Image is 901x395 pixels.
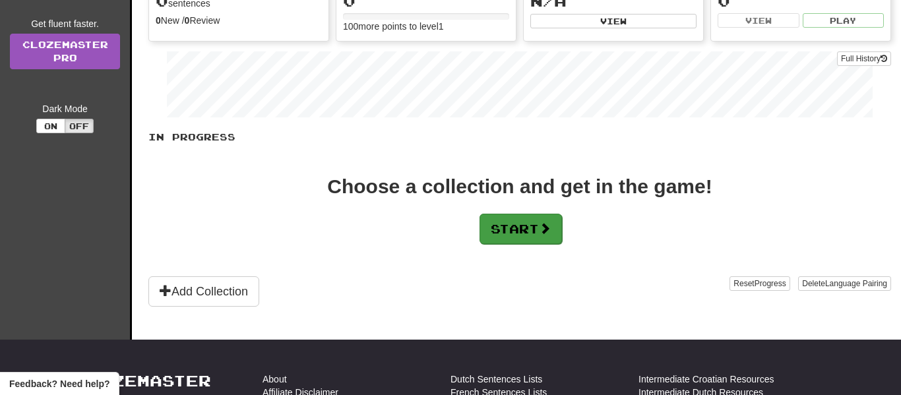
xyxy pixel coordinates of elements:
p: In Progress [148,131,891,144]
div: Dark Mode [10,102,120,115]
a: About [263,373,287,386]
button: On [36,119,65,133]
button: View [530,14,697,28]
span: Language Pairing [825,279,887,288]
a: Dutch Sentences Lists [450,373,542,386]
div: New / Review [156,14,322,27]
strong: 0 [156,15,161,26]
span: Open feedback widget [9,377,109,390]
div: Get fluent faster. [10,17,120,30]
button: Off [65,119,94,133]
button: Full History [837,51,891,66]
button: Start [480,214,562,244]
div: Choose a collection and get in the game! [327,177,712,197]
a: Clozemaster [75,373,211,389]
strong: 0 [185,15,190,26]
button: Add Collection [148,276,259,307]
a: ClozemasterPro [10,34,120,69]
span: Progress [755,279,786,288]
a: Intermediate Croatian Resources [638,373,774,386]
button: View [718,13,799,28]
div: 100 more points to level 1 [343,20,509,33]
button: ResetProgress [730,276,790,291]
button: DeleteLanguage Pairing [798,276,891,291]
button: Play [803,13,885,28]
